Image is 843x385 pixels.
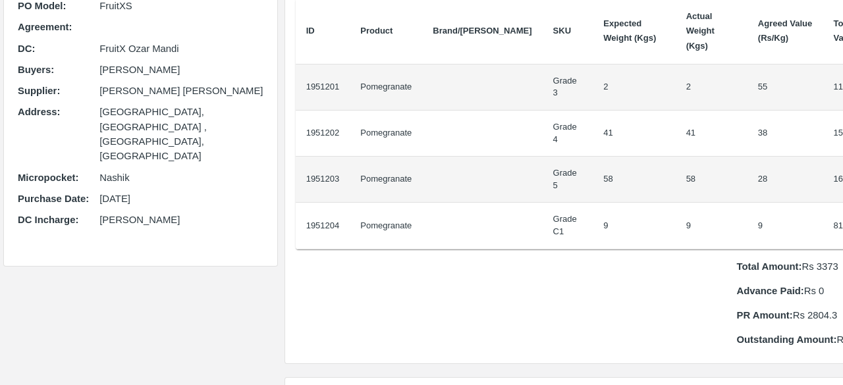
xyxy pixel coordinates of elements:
[748,64,823,111] td: 55
[758,18,812,43] b: Agreed Value (Rs/Kg)
[676,203,748,249] td: 9
[296,203,350,249] td: 1951204
[296,111,350,157] td: 1951202
[350,111,422,157] td: Pomegranate
[593,157,675,203] td: 58
[99,105,263,163] p: [GEOGRAPHIC_DATA], [GEOGRAPHIC_DATA] , [GEOGRAPHIC_DATA], [GEOGRAPHIC_DATA]
[18,193,89,204] b: Purchase Date :
[593,64,675,111] td: 2
[99,84,263,98] p: [PERSON_NAME] [PERSON_NAME]
[736,334,836,345] b: Outstanding Amount:
[306,26,315,36] b: ID
[748,111,823,157] td: 38
[350,203,422,249] td: Pomegranate
[350,157,422,203] td: Pomegranate
[18,64,54,75] b: Buyers :
[676,64,748,111] td: 2
[99,192,263,206] p: [DATE]
[686,11,715,51] b: Actual Weight (Kgs)
[543,111,593,157] td: Grade 4
[543,157,593,203] td: Grade 5
[18,22,72,32] b: Agreement:
[18,86,60,96] b: Supplier :
[433,26,531,36] b: Brand/[PERSON_NAME]
[593,111,675,157] td: 41
[543,203,593,249] td: Grade C1
[18,107,60,117] b: Address :
[99,170,263,185] p: Nashik
[736,286,803,296] b: Advance Paid:
[553,26,571,36] b: SKU
[18,1,66,11] b: PO Model :
[360,26,393,36] b: Product
[748,203,823,249] td: 9
[543,64,593,111] td: Grade 3
[748,157,823,203] td: 28
[676,111,748,157] td: 41
[99,213,263,227] p: [PERSON_NAME]
[296,64,350,111] td: 1951201
[603,18,656,43] b: Expected Weight (Kgs)
[736,261,802,272] b: Total Amount:
[18,215,78,225] b: DC Incharge :
[593,203,675,249] td: 9
[18,43,35,54] b: DC :
[350,64,422,111] td: Pomegranate
[18,172,78,183] b: Micropocket :
[676,157,748,203] td: 58
[296,157,350,203] td: 1951203
[99,63,263,77] p: [PERSON_NAME]
[99,41,263,56] p: FruitX Ozar Mandi
[736,310,792,321] b: PR Amount:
